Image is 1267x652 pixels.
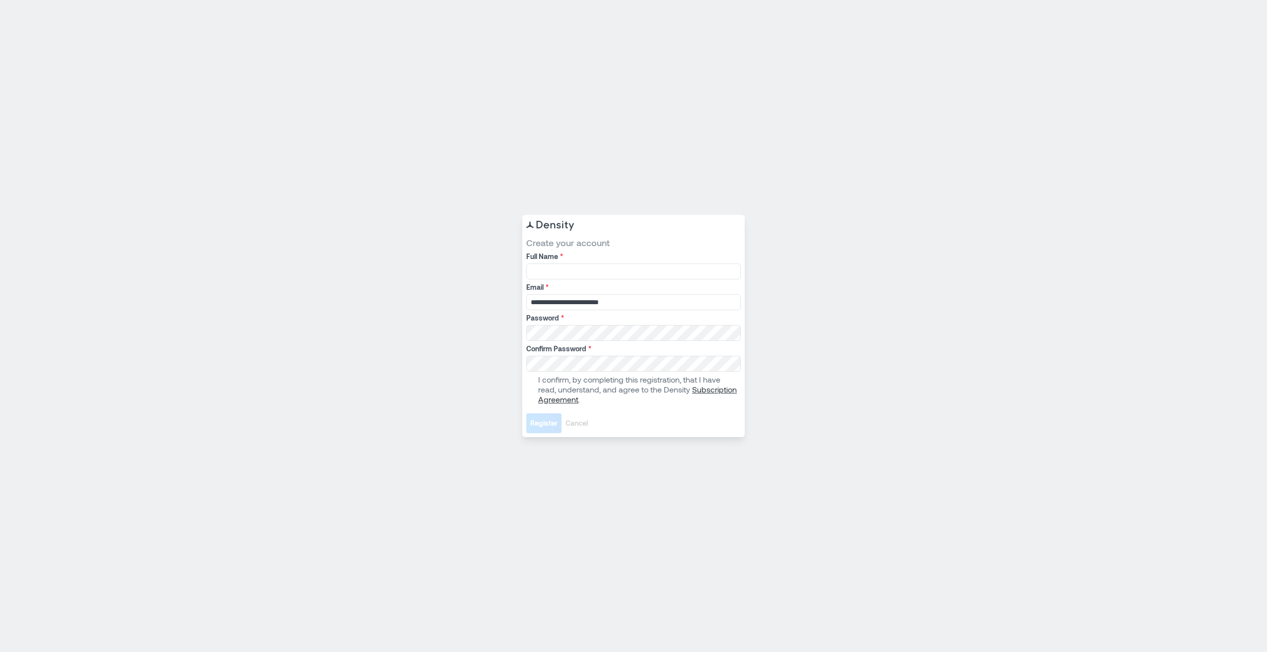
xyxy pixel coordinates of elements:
[526,313,739,323] label: Password
[565,418,588,428] span: Cancel
[538,375,739,404] p: I confirm, by completing this registration, that I have read, understand, and agree to the Density .
[526,344,739,354] label: Confirm Password
[526,237,741,249] span: Create your account
[562,413,592,433] button: Cancel
[530,418,558,428] span: Register
[526,252,739,261] label: Full Name
[526,413,562,433] button: Register
[538,385,737,404] a: Subscription Agreement
[526,282,739,292] label: Email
